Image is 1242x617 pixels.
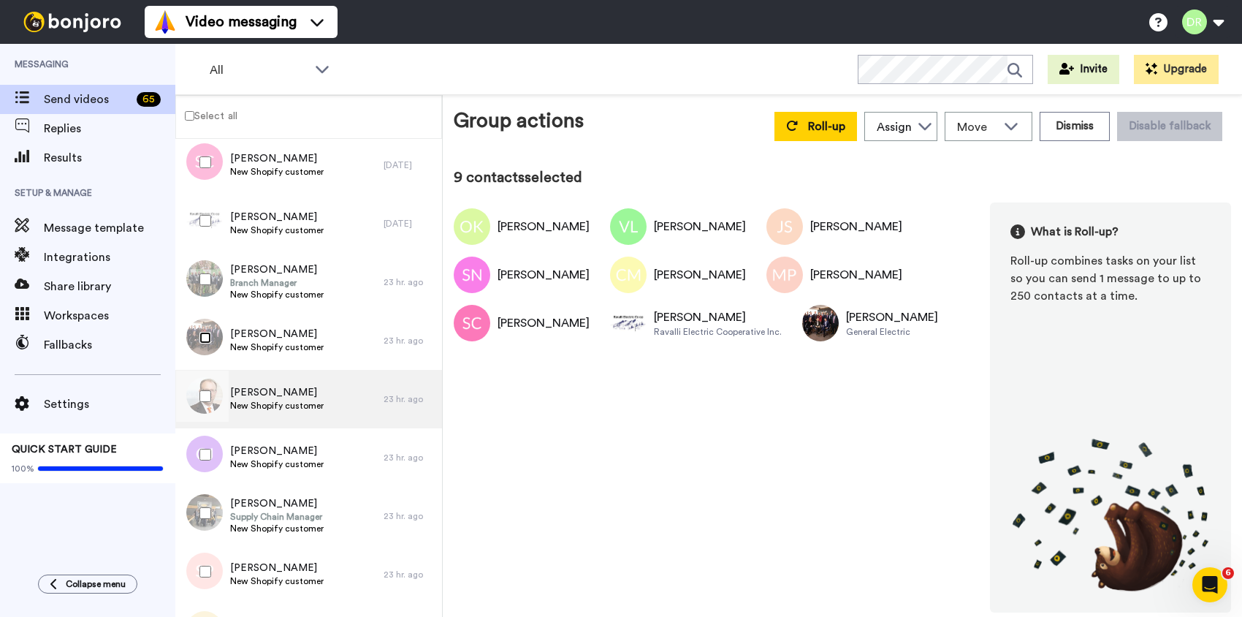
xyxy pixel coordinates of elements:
div: Group actions [454,106,584,141]
span: [PERSON_NAME] [230,262,324,277]
span: New Shopify customer [230,341,324,353]
div: Assign [877,118,912,136]
img: Image of Mark Petefish [766,257,803,293]
img: Image of Jerome Shakal [766,208,803,245]
img: Image of Olexandr Klymenko [454,208,490,245]
span: New Shopify customer [230,400,324,412]
span: QUICK START GUIDE [12,444,117,455]
img: Image of Vasile Luca [610,208,647,245]
span: Message template [44,219,175,237]
button: Dismiss [1040,112,1110,141]
span: Roll-up [808,121,845,132]
span: Send videos [44,91,131,108]
button: Disable fallback [1117,112,1222,141]
div: 23 hr. ago [384,452,435,463]
span: Move [957,118,997,136]
div: [DATE] [384,218,435,230]
div: [PERSON_NAME] [498,314,590,332]
span: [PERSON_NAME] [230,327,324,341]
div: [PERSON_NAME] [498,266,590,284]
span: Workspaces [44,307,175,325]
span: New Shopify customer [230,458,324,470]
button: Upgrade [1134,55,1219,84]
div: 23 hr. ago [384,276,435,288]
span: New Shopify customer [230,289,324,300]
span: New Shopify customer [230,224,324,236]
span: Fallbacks [44,336,175,354]
span: Supply Chain Manager [230,511,324,523]
div: [PERSON_NAME] [810,218,902,235]
span: Share library [44,278,175,295]
span: 6 [1222,567,1234,579]
div: [DATE] [384,159,435,171]
span: New Shopify customer [230,166,324,178]
span: New Shopify customer [230,575,324,587]
span: New Shopify customer [230,523,324,534]
button: Invite [1048,55,1119,84]
span: Results [44,149,175,167]
span: Integrations [44,249,175,266]
img: joro-roll.png [1010,438,1211,592]
span: [PERSON_NAME] [230,385,324,400]
div: 23 hr. ago [384,569,435,580]
span: [PERSON_NAME] [230,496,324,511]
img: Image of Susan Carson [454,305,490,341]
span: Video messaging [186,12,297,32]
span: Settings [44,395,175,413]
div: [PERSON_NAME] [654,308,782,326]
span: All [210,61,308,79]
span: 100% [12,463,34,474]
span: Branch Manager [230,277,324,289]
button: Collapse menu [38,575,137,594]
div: General Electric [846,326,938,338]
div: 23 hr. ago [384,510,435,522]
span: [PERSON_NAME] [230,210,324,224]
div: 23 hr. ago [384,335,435,347]
div: [PERSON_NAME] [810,266,902,284]
input: Select all [185,111,194,121]
span: Collapse menu [66,578,126,590]
img: Image of Ken Buhler [610,305,647,341]
img: Image of Clara Miller [610,257,647,293]
div: Ravalli Electric Cooperative Inc. [654,326,782,338]
span: [PERSON_NAME] [230,561,324,575]
img: bj-logo-header-white.svg [18,12,127,32]
div: 9 contacts selected [454,167,1231,188]
img: Image of Tim Porria [802,305,839,341]
span: [PERSON_NAME] [230,151,324,166]
iframe: Intercom live chat [1192,567,1227,602]
div: [PERSON_NAME] [498,218,590,235]
span: [PERSON_NAME] [230,444,324,458]
span: What is Roll-up? [1031,223,1119,241]
span: Replies [44,120,175,137]
div: Roll-up combines tasks on your list so you can send 1 message to up to 250 contacts at a time. [1010,252,1211,305]
label: Select all [176,107,237,124]
div: 23 hr. ago [384,393,435,405]
button: Roll-up [774,112,857,141]
div: [PERSON_NAME] [654,218,746,235]
div: [PERSON_NAME] [654,266,746,284]
div: 65 [137,92,161,107]
img: Image of Stefano Navarroli [454,257,490,293]
img: vm-color.svg [153,10,177,34]
div: [PERSON_NAME] [846,308,938,326]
